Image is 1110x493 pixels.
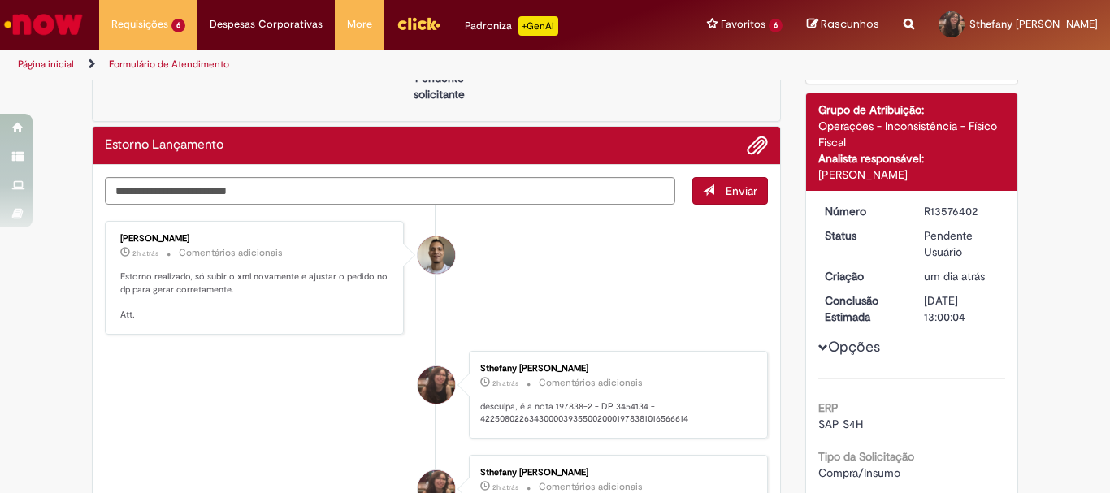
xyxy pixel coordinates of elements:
[769,19,783,32] span: 6
[492,378,518,388] span: 2h atrás
[465,16,558,36] div: Padroniza
[924,203,999,219] div: R13576402
[721,16,765,32] span: Favoritos
[400,70,479,102] p: Pendente solicitante
[539,376,643,390] small: Comentários adicionais
[418,366,455,404] div: Sthefany Victoria Bernardino Dargas
[397,11,440,36] img: click_logo_yellow_360x200.png
[818,400,839,415] b: ERP
[924,269,985,283] time: 29/09/2025 11:59:27
[210,16,323,32] span: Despesas Corporativas
[171,19,185,32] span: 6
[818,449,914,464] b: Tipo da Solicitação
[807,17,879,32] a: Rascunhos
[818,150,1006,166] div: Analista responsável:
[480,400,751,426] p: desculpa, é a nota 197838-2 - DP 3454134 - 42250802263430000393550020001978381016566614
[132,249,158,258] span: 2h atrás
[2,8,85,41] img: ServiceNow
[480,364,751,374] div: Sthefany [PERSON_NAME]
[818,417,863,431] span: SAP S4H
[924,227,999,260] div: Pendente Usuário
[492,482,518,492] span: 2h atrás
[924,292,999,325] div: [DATE] 13:00:04
[518,16,558,36] p: +GenAi
[924,269,985,283] span: um dia atrás
[818,102,1006,118] div: Grupo de Atribuição:
[726,184,757,198] span: Enviar
[813,268,913,284] dt: Criação
[480,468,751,478] div: Sthefany [PERSON_NAME]
[111,16,168,32] span: Requisições
[105,138,223,153] h2: Estorno Lançamento Histórico de tíquete
[747,135,768,156] button: Adicionar anexos
[924,268,999,284] div: 29/09/2025 11:59:27
[418,236,455,274] div: Joziano De Jesus Oliveira
[818,118,1006,150] div: Operações - Inconsistência - Físico Fiscal
[813,203,913,219] dt: Número
[120,234,391,244] div: [PERSON_NAME]
[969,17,1098,31] span: Sthefany [PERSON_NAME]
[492,378,518,388] time: 30/09/2025 11:17:41
[818,166,1006,183] div: [PERSON_NAME]
[818,465,900,480] span: Compra/Insumo
[813,227,913,244] dt: Status
[692,177,768,205] button: Enviar
[347,16,372,32] span: More
[105,177,675,205] textarea: Digite sua mensagem aqui...
[179,246,283,260] small: Comentários adicionais
[821,16,879,32] span: Rascunhos
[18,58,74,71] a: Página inicial
[492,482,518,492] time: 30/09/2025 11:12:10
[109,58,229,71] a: Formulário de Atendimento
[813,292,913,325] dt: Conclusão Estimada
[120,270,391,322] p: Estorno realizado, só subir o xml novamente e ajustar o pedido no dp para gerar corretamente. Att.
[132,249,158,258] time: 30/09/2025 11:38:01
[12,50,728,80] ul: Trilhas de página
